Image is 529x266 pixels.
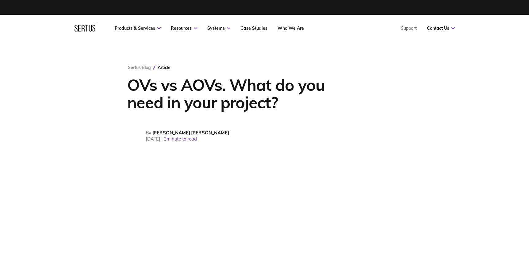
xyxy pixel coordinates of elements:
div: By [146,130,229,136]
h1: OVs vs AOVs. What do you need in your project? [127,76,362,111]
a: Resources [171,25,197,31]
a: Systems [207,25,230,31]
a: Products & Services [115,25,161,31]
a: Who We Are [278,25,304,31]
a: Sertus Blog [128,65,151,70]
a: Contact Us [427,25,455,31]
a: Support [401,25,417,31]
span: [DATE] [146,136,160,142]
span: 2 minute to read [164,136,197,142]
span: [PERSON_NAME] [PERSON_NAME] [152,130,229,136]
a: Case Studies [240,25,267,31]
